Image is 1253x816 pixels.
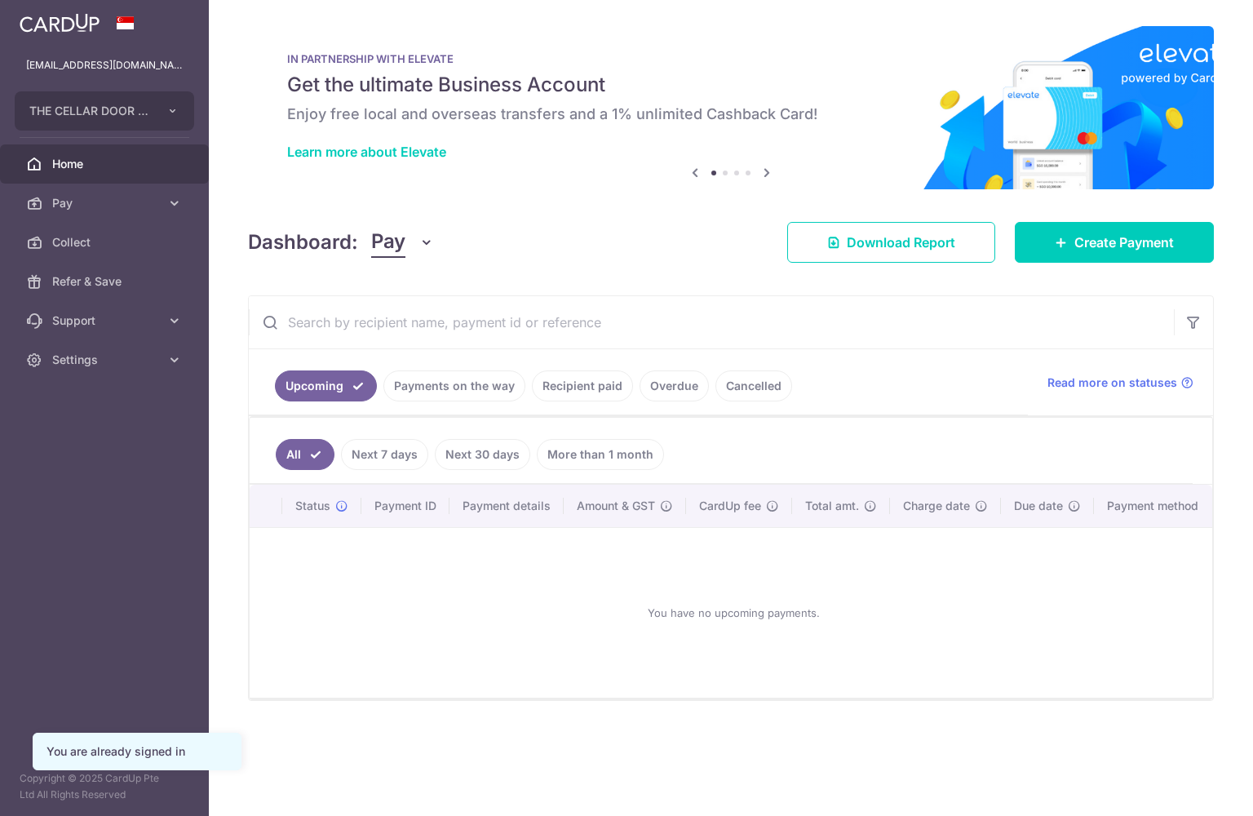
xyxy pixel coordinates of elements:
[371,227,405,258] span: Pay
[276,439,334,470] a: All
[52,273,160,290] span: Refer & Save
[1047,375,1177,391] span: Read more on statuses
[15,91,194,131] button: THE CELLAR DOOR PTE LTD
[435,439,530,470] a: Next 30 days
[903,498,970,514] span: Charge date
[371,227,434,258] button: Pay
[248,228,358,257] h4: Dashboard:
[699,498,761,514] span: CardUp fee
[449,485,564,527] th: Payment details
[287,72,1175,98] h5: Get the ultimate Business Account
[52,156,160,172] span: Home
[287,52,1175,65] p: IN PARTNERSHIP WITH ELEVATE
[341,439,428,470] a: Next 7 days
[361,485,449,527] th: Payment ID
[577,498,655,514] span: Amount & GST
[1047,375,1193,391] a: Read more on statuses
[1015,222,1214,263] a: Create Payment
[52,352,160,368] span: Settings
[52,234,160,251] span: Collect
[640,370,709,401] a: Overdue
[275,370,377,401] a: Upcoming
[269,541,1198,685] div: You have no upcoming payments.
[383,370,525,401] a: Payments on the way
[787,222,995,263] a: Download Report
[20,13,100,33] img: CardUp
[1014,498,1063,514] span: Due date
[805,498,859,514] span: Total amt.
[532,370,633,401] a: Recipient paid
[1074,233,1174,252] span: Create Payment
[248,26,1214,189] img: Renovation banner
[52,313,160,329] span: Support
[52,195,160,211] span: Pay
[249,296,1174,348] input: Search by recipient name, payment id or reference
[46,743,228,760] div: You are already signed in
[295,498,330,514] span: Status
[537,439,664,470] a: More than 1 month
[715,370,792,401] a: Cancelled
[287,104,1175,124] h6: Enjoy free local and overseas transfers and a 1% unlimited Cashback Card!
[1094,485,1218,527] th: Payment method
[287,144,446,160] a: Learn more about Elevate
[29,103,150,119] span: THE CELLAR DOOR PTE LTD
[26,57,183,73] p: [EMAIL_ADDRESS][DOMAIN_NAME]
[847,233,955,252] span: Download Report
